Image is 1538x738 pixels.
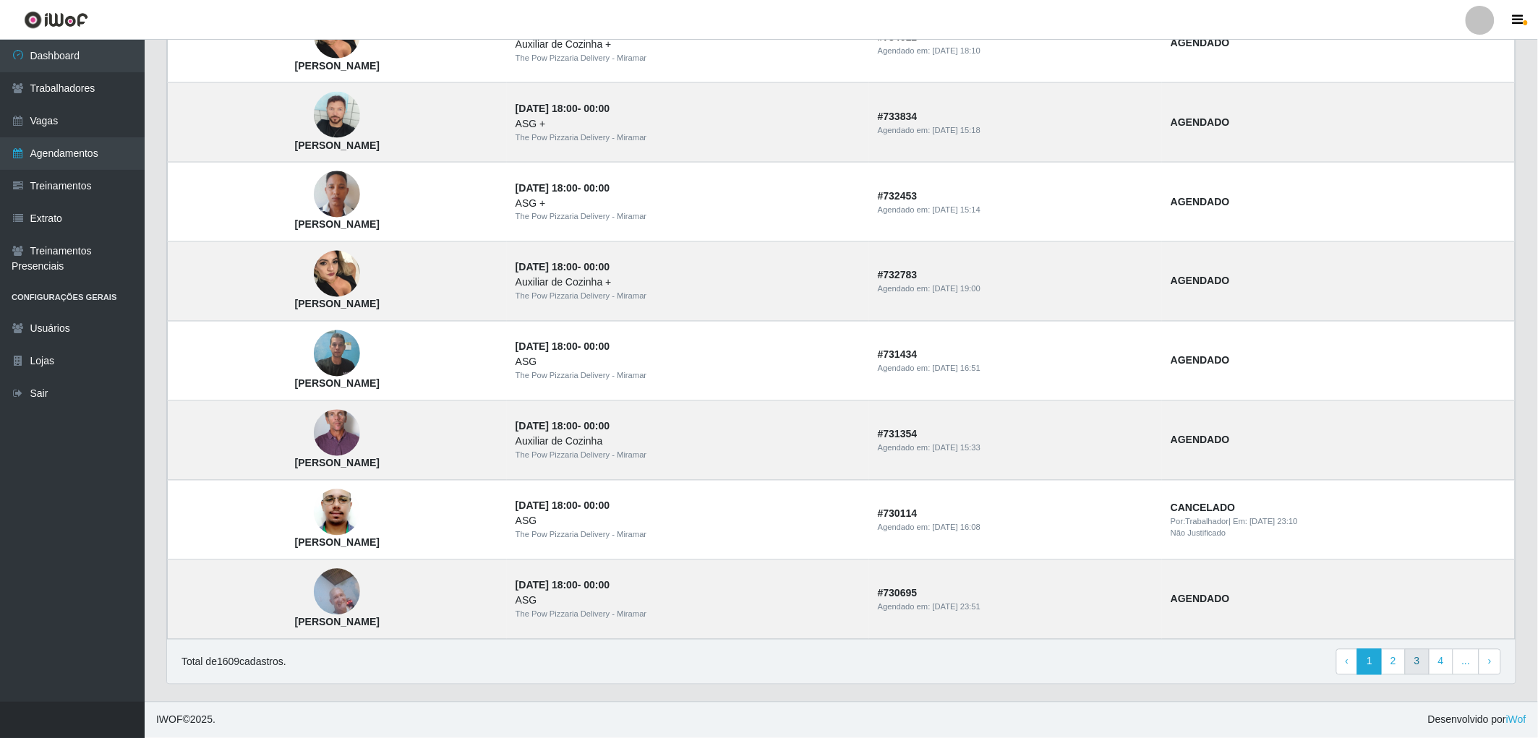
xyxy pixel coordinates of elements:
[878,124,1153,137] div: Agendado em:
[516,580,578,591] time: [DATE] 18:00
[295,537,380,549] strong: [PERSON_NAME]
[516,341,578,353] time: [DATE] 18:00
[1336,649,1359,675] a: Previous
[156,713,215,728] span: © 2025 .
[516,593,860,609] div: ASG
[516,103,610,114] strong: -
[295,458,380,469] strong: [PERSON_NAME]
[1171,116,1230,128] strong: AGENDADO
[295,617,380,628] strong: [PERSON_NAME]
[1405,649,1430,675] a: 3
[933,603,981,612] time: [DATE] 23:51
[516,500,578,512] time: [DATE] 18:00
[516,341,610,353] strong: -
[878,363,1153,375] div: Agendado em:
[295,140,380,151] strong: [PERSON_NAME]
[1357,649,1382,675] a: 1
[295,219,380,231] strong: [PERSON_NAME]
[933,126,981,134] time: [DATE] 15:18
[584,421,610,432] time: 00:00
[933,364,981,373] time: [DATE] 16:51
[516,514,860,529] div: ASG
[933,523,981,532] time: [DATE] 16:08
[295,60,380,72] strong: [PERSON_NAME]
[1381,649,1406,675] a: 2
[1346,656,1349,667] span: ‹
[314,323,360,385] img: Haddy Lamour Machado Da Silva Sobrinho
[878,204,1153,216] div: Agendado em:
[516,116,860,132] div: ASG +
[1453,649,1480,675] a: ...
[1479,649,1501,675] a: Next
[516,182,610,194] strong: -
[516,196,860,211] div: ASG +
[1171,37,1230,48] strong: AGENDADO
[516,103,578,114] time: [DATE] 18:00
[1429,649,1453,675] a: 4
[1336,649,1501,675] nav: pagination
[933,444,981,452] time: [DATE] 15:33
[1171,355,1230,366] strong: AGENDADO
[878,349,918,361] strong: # 731434
[878,442,1153,455] div: Agendado em:
[516,500,610,512] strong: -
[516,609,860,621] div: The Pow Pizzaria Delivery - Miramar
[584,500,610,512] time: 00:00
[933,205,981,214] time: [DATE] 15:14
[516,132,860,144] div: The Pow Pizzaria Delivery - Miramar
[584,580,610,591] time: 00:00
[516,291,860,303] div: The Pow Pizzaria Delivery - Miramar
[878,31,918,43] strong: # 734012
[1171,275,1230,287] strong: AGENDADO
[295,299,380,310] strong: [PERSON_NAME]
[878,429,918,440] strong: # 731354
[1506,714,1526,726] a: iWof
[516,434,860,450] div: Auxiliar de Cozinha
[1428,713,1526,728] span: Desenvolvido por
[516,262,578,273] time: [DATE] 18:00
[1488,656,1492,667] span: ›
[584,103,610,114] time: 00:00
[314,92,360,138] img: Marcelo Bezerra da Silva
[878,508,918,520] strong: # 730114
[878,588,918,599] strong: # 730695
[1171,518,1229,526] span: Por: Trabalhador
[314,464,360,561] img: Emesson Alves Dos Santos
[584,262,610,273] time: 00:00
[314,233,360,316] img: Jaqueliny de Araújo Santos
[516,580,610,591] strong: -
[516,262,610,273] strong: -
[516,529,860,541] div: The Pow Pizzaria Delivery - Miramar
[314,562,360,623] img: Ednaldo Pereira de brito
[516,275,860,291] div: Auxiliar de Cozinha +
[516,182,578,194] time: [DATE] 18:00
[516,450,860,462] div: The Pow Pizzaria Delivery - Miramar
[878,270,918,281] strong: # 732783
[584,182,610,194] time: 00:00
[516,37,860,52] div: Auxiliar de Cozinha +
[584,341,610,353] time: 00:00
[516,370,860,382] div: The Pow Pizzaria Delivery - Miramar
[878,283,1153,296] div: Agendado em:
[181,655,286,670] p: Total de 1609 cadastros.
[878,522,1153,534] div: Agendado em:
[516,355,860,370] div: ASG
[878,111,918,122] strong: # 733834
[314,153,360,236] img: Rayana Maria da Silva
[24,11,88,29] img: CoreUI Logo
[1171,593,1230,605] strong: AGENDADO
[878,45,1153,57] div: Agendado em:
[933,46,981,55] time: [DATE] 18:10
[878,190,918,202] strong: # 732453
[1171,196,1230,207] strong: AGENDADO
[1171,516,1506,528] div: | Em:
[878,601,1153,614] div: Agendado em:
[295,378,380,390] strong: [PERSON_NAME]
[1171,502,1235,514] strong: CANCELADO
[1171,434,1230,446] strong: AGENDADO
[1171,528,1506,540] div: Não Justificado
[156,714,183,726] span: IWOF
[1250,518,1298,526] time: [DATE] 23:10
[314,386,360,481] img: Jonas Batista Porpino
[516,52,860,64] div: The Pow Pizzaria Delivery - Miramar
